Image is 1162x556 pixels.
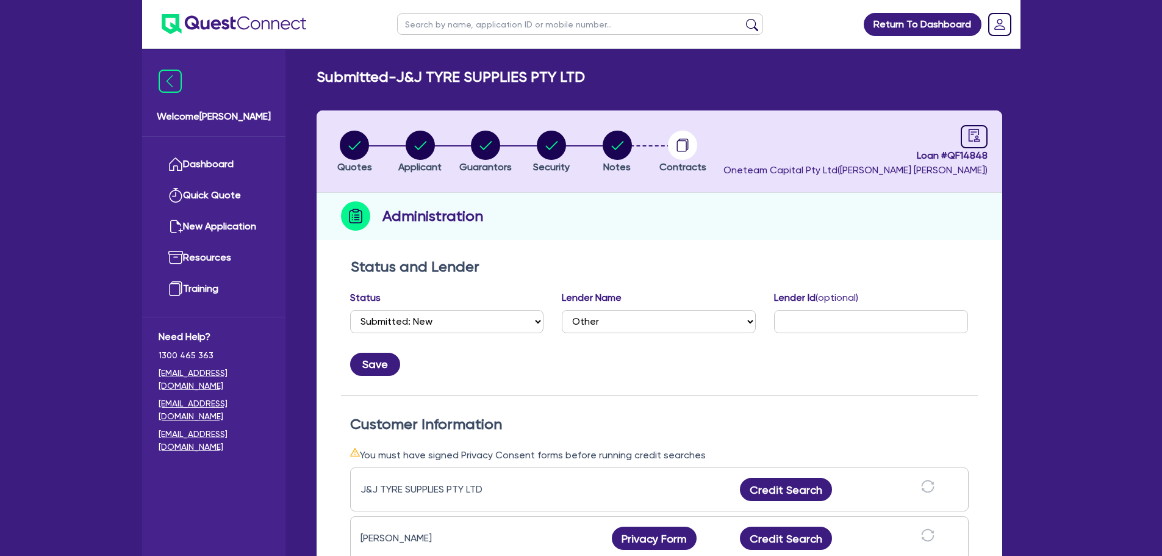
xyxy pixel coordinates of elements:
img: quest-connect-logo-blue [162,14,306,34]
a: Quick Quote [159,180,269,211]
button: Quotes [337,130,373,175]
span: Applicant [398,161,442,173]
a: [EMAIL_ADDRESS][DOMAIN_NAME] [159,397,269,423]
div: J&J TYRE SUPPLIES PTY LTD [360,482,513,497]
label: Status [350,291,381,305]
label: Lender Name [562,291,622,305]
a: [EMAIL_ADDRESS][DOMAIN_NAME] [159,428,269,453]
h2: Administration [382,205,483,227]
span: audit [967,129,981,142]
button: Notes [602,130,633,175]
button: Credit Search [740,478,833,501]
span: warning [350,447,360,457]
span: Need Help? [159,330,269,344]
a: [EMAIL_ADDRESS][DOMAIN_NAME] [159,367,269,392]
h2: Submitted - J&J TYRE SUPPLIES PTY LTD [317,68,585,86]
div: You must have signed Privacy Consent forms before running credit searches [350,447,969,463]
button: Contracts [659,130,707,175]
input: Search by name, application ID or mobile number... [397,13,763,35]
img: training [168,281,183,296]
img: quick-quote [168,188,183,203]
span: 1300 465 363 [159,349,269,362]
span: Welcome [PERSON_NAME] [157,109,271,124]
label: Lender Id [774,291,858,305]
div: [PERSON_NAME] [360,531,513,546]
button: sync [917,479,938,500]
button: Security [533,130,570,175]
a: Resources [159,242,269,273]
span: Contracts [659,161,706,173]
button: sync [917,528,938,549]
a: New Application [159,211,269,242]
h2: Customer Information [350,416,969,433]
h2: Status and Lender [351,258,968,276]
span: Guarantors [459,161,512,173]
img: icon-menu-close [159,70,182,93]
button: Save [350,353,400,376]
button: Applicant [398,130,442,175]
img: new-application [168,219,183,234]
a: Return To Dashboard [864,13,981,36]
img: step-icon [341,201,370,231]
span: (optional) [816,292,858,303]
a: Dropdown toggle [984,9,1016,40]
span: sync [921,480,934,493]
a: Training [159,273,269,305]
span: Notes [603,161,631,173]
span: Security [533,161,570,173]
button: Privacy Form [612,527,697,550]
span: Quotes [337,161,372,173]
a: audit [961,125,988,148]
button: Credit Search [740,527,833,550]
span: Oneteam Capital Pty Ltd ( [PERSON_NAME] [PERSON_NAME] ) [723,164,988,176]
img: resources [168,250,183,265]
a: Dashboard [159,149,269,180]
span: sync [921,529,934,542]
span: Loan # QF14848 [723,148,988,163]
button: Guarantors [459,130,512,175]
